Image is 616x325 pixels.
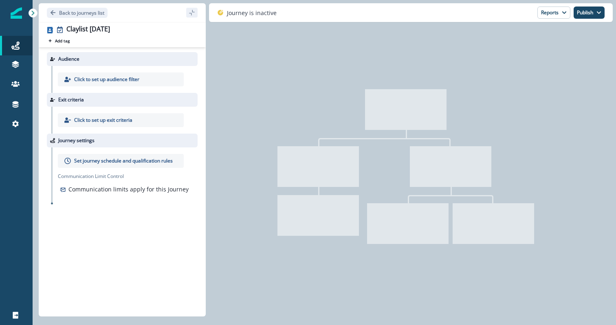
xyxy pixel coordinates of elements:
[574,7,605,19] button: Publish
[74,116,132,124] p: Click to set up exit criteria
[186,8,198,18] button: sidebar collapse toggle
[47,8,108,18] button: Go back
[55,38,70,43] p: Add tag
[66,25,110,34] div: Claylist [DATE]
[537,7,570,19] button: Reports
[74,76,139,83] p: Click to set up audience filter
[11,7,22,19] img: Inflection
[227,9,277,17] p: Journey is inactive
[74,157,173,165] p: Set journey schedule and qualification rules
[58,173,198,180] p: Communication Limit Control
[47,37,71,44] button: Add tag
[58,137,95,144] p: Journey settings
[59,9,104,16] p: Back to journeys list
[58,96,84,103] p: Exit criteria
[68,185,189,193] p: Communication limits apply for this Journey
[58,55,79,63] p: Audience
